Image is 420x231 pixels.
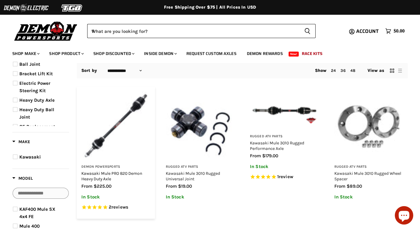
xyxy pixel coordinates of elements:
[13,188,69,199] input: Search Options
[182,47,241,60] a: Request Custom Axles
[12,175,33,183] button: Filter by Model
[3,2,49,14] img: Demon Electric Logo 2
[19,223,40,229] span: Mule 400
[19,206,55,219] span: KAF400 Mule SX 4x4 FE
[19,154,41,160] span: Kawasaki
[334,165,403,169] h3: Rugged ATV Parts
[94,183,111,189] span: $225.00
[45,47,87,60] a: Shop Product
[81,171,142,181] a: Kawasaki Mule PRO 820 Demon Heavy Duty Axle
[89,47,138,60] a: Shop Discounted
[12,20,80,42] img: Demon Powersports
[334,183,345,189] span: from
[81,91,150,160] img: Kawasaki Mule PRO 820 Demon Heavy Duty Axle
[81,165,150,169] h3: Demon Powersports
[166,171,220,181] a: Kawasaki Mule 3010 Rugged Universal Joint
[297,47,327,60] a: Race Kits
[347,183,362,189] span: $89.00
[12,139,30,144] span: Make
[250,140,304,151] a: Kawasaki Mule 3010 Rugged Performance Axle
[350,68,355,73] a: 48
[81,68,97,73] label: Sort by
[87,24,299,38] input: When autocomplete results are available use up and down arrows to review and enter to select
[315,68,327,73] span: Show
[299,24,316,38] button: Search
[277,174,293,179] span: 1 reviews
[166,91,235,160] img: Kawasaki Mule 3010 Rugged Universal Joint
[8,47,43,60] a: Shop Make
[87,24,316,38] form: Product
[250,153,261,159] span: from
[334,91,403,160] img: Kawasaki Mule 3010 Rugged Wheel Spacer
[353,29,382,34] a: Account
[49,2,95,14] img: TGB Logo 2
[382,27,408,36] a: $0.00
[250,91,319,130] img: Kawasaki Mule 3010 Rugged Performance Axle
[394,28,405,34] span: $0.00
[8,45,403,60] ul: Main menu
[389,68,395,74] button: grid view
[289,52,299,57] span: New!
[12,176,33,181] span: Model
[19,107,54,120] span: Heavy Duty Ball Joint
[250,174,319,180] span: Rated 5.0 out of 5 stars 1 reviews
[331,68,336,73] a: 24
[393,206,415,226] inbox-online-store-chat: Shopify online store chat
[109,204,128,210] span: 2 reviews
[111,204,128,210] span: reviews
[166,165,235,169] h3: Rugged ATV Parts
[19,97,55,103] span: Heavy Duty Axle
[178,183,192,189] span: $19.00
[19,61,40,67] span: Ball Joint
[250,164,319,169] p: In Stock
[340,68,345,73] a: 36
[81,204,150,211] span: Rated 5.0 out of 5 stars 2 reviews
[262,153,278,159] span: $179.00
[250,134,319,139] h3: Rugged ATV Parts
[19,71,53,76] span: Bracket Lift Kit
[367,68,384,73] span: View as
[242,47,287,60] a: Demon Rewards
[334,194,403,200] p: In Stock
[19,124,55,137] span: OE Replacement Boot Kit
[356,27,379,35] span: Account
[77,63,408,78] nav: Collection utilities
[334,171,401,181] a: Kawasaki Mule 3010 Rugged Wheel Spacer
[81,194,150,200] p: In Stock
[397,68,403,74] button: list view
[12,139,30,147] button: Filter by Make
[139,47,181,60] a: Inside Demon
[279,174,293,179] span: review
[166,194,235,200] p: In Stock
[19,80,50,93] span: Electric Power Steering Kit
[166,183,177,189] span: from
[81,183,92,189] span: from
